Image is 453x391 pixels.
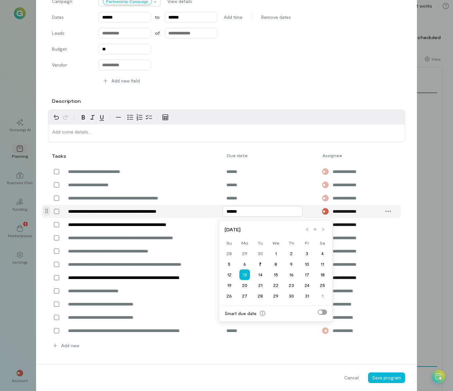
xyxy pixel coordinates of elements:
div: Choose Sunday, October 26th, 2025 [222,291,237,301]
span: to [155,14,160,21]
div: Choose Wednesday, October 15th, 2025 [268,270,284,279]
button: Italic [88,113,97,122]
span: Add new [61,342,79,349]
label: Vendor [52,62,92,70]
div: Choose Tuesday, October 14th, 2025 [253,270,268,279]
label: Attachments [52,363,85,369]
div: month 2025-10 [221,248,330,301]
div: 20 [237,281,253,290]
div: Choose Wednesday, October 29th, 2025 [268,291,284,301]
div: toggle group [126,113,153,122]
div: Due date [223,153,318,158]
div: 15 [268,270,284,279]
div: Mo [237,238,253,248]
span: Add new field [111,78,140,84]
div: Choose Sunday, October 12th, 2025 [222,270,237,279]
div: 9 [284,259,299,269]
div: Choose Thursday, October 30th, 2025 [284,291,299,301]
div: 29 [268,291,284,301]
div: Choose Sunday, October 19th, 2025 [222,281,237,290]
div: 26 [222,291,237,301]
div: Assignee [318,153,382,158]
div: 13 [239,269,250,280]
div: Choose Monday, October 6th, 2025 [237,259,253,269]
div: 1 [315,291,330,301]
div: Smart due date [225,310,257,317]
div: Choose Friday, October 17th, 2025 [299,270,315,279]
div: 21 [253,281,268,290]
span: of [155,30,160,36]
div: 29 [237,249,253,258]
button: Bulleted list [126,113,135,122]
div: 27 [237,291,253,301]
div: Choose Saturday, October 4th, 2025 [315,249,330,258]
button: Save program [368,372,405,383]
div: Choose Monday, October 27th, 2025 [237,291,253,301]
span: [DATE] [225,226,303,233]
div: 10 [299,259,315,269]
div: Choose Thursday, October 2nd, 2025 [284,249,299,258]
span: Cancel [344,374,359,381]
div: Fr [299,238,315,248]
div: 23 [284,281,299,290]
div: 22 [268,281,284,290]
div: Choose Friday, October 3rd, 2025 [299,249,315,258]
label: Description [52,98,81,104]
div: Choose Wednesday, October 22nd, 2025 [268,281,284,290]
div: Choose Friday, October 10th, 2025 [299,259,315,269]
label: Dates [52,14,92,21]
div: 1 [268,249,284,258]
div: editable markdown [48,125,405,142]
div: 31 [299,291,315,301]
div: 28 [222,249,237,258]
div: 5 [222,259,237,269]
div: 11 [315,259,330,269]
button: Bold [79,113,88,122]
button: Smart due date [257,308,268,319]
div: We [268,238,284,248]
span: Save program [372,375,401,380]
div: Choose Tuesday, October 7th, 2025 [253,259,268,269]
div: Su [222,238,237,248]
div: 19 [222,281,237,290]
div: Choose Saturday, October 25th, 2025 [315,281,330,290]
div: Choose Saturday, November 1st, 2025 [315,291,330,301]
div: Choose Tuesday, October 28th, 2025 [253,291,268,301]
div: 16 [284,270,299,279]
span: Add time [224,14,242,21]
div: 25 [315,281,330,290]
div: Tu [253,238,268,248]
div: Choose Monday, September 29th, 2025 [237,249,253,258]
div: 24 [299,281,315,290]
div: Choose Thursday, October 16th, 2025 [284,270,299,279]
div: Choose Tuesday, September 30th, 2025 [253,249,268,258]
div: Choose Saturday, October 18th, 2025 [315,270,330,279]
div: 7 [253,259,268,269]
div: Choose Thursday, October 23rd, 2025 [284,281,299,290]
div: Choose Wednesday, October 1st, 2025 [268,249,284,258]
button: Undo Ctrl+Z [52,113,61,122]
div: Choose Sunday, September 28th, 2025 [222,249,237,258]
div: Choose Friday, October 31st, 2025 [299,291,315,301]
div: 12 [222,270,237,279]
div: Tasks [52,153,64,159]
label: Leads [52,30,92,38]
div: 30 [253,249,268,258]
div: Choose Wednesday, October 8th, 2025 [268,259,284,269]
button: Numbered list [135,113,144,122]
span: Remove dates [261,14,291,21]
button: Underline [97,113,106,122]
div: 4 [315,249,330,258]
div: Choose Monday, October 20th, 2025 [237,281,253,290]
label: Budget [52,46,92,54]
div: 17 [299,270,315,279]
div: 6 [237,259,253,269]
div: Choose Thursday, October 9th, 2025 [284,259,299,269]
div: Choose Monday, October 13th, 2025 [237,270,253,279]
button: Check list [144,113,153,122]
div: Sa [315,238,330,248]
div: 3 [299,249,315,258]
div: 8 [268,259,284,269]
div: Choose Saturday, October 11th, 2025 [315,259,330,269]
div: Choose Friday, October 24th, 2025 [299,281,315,290]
